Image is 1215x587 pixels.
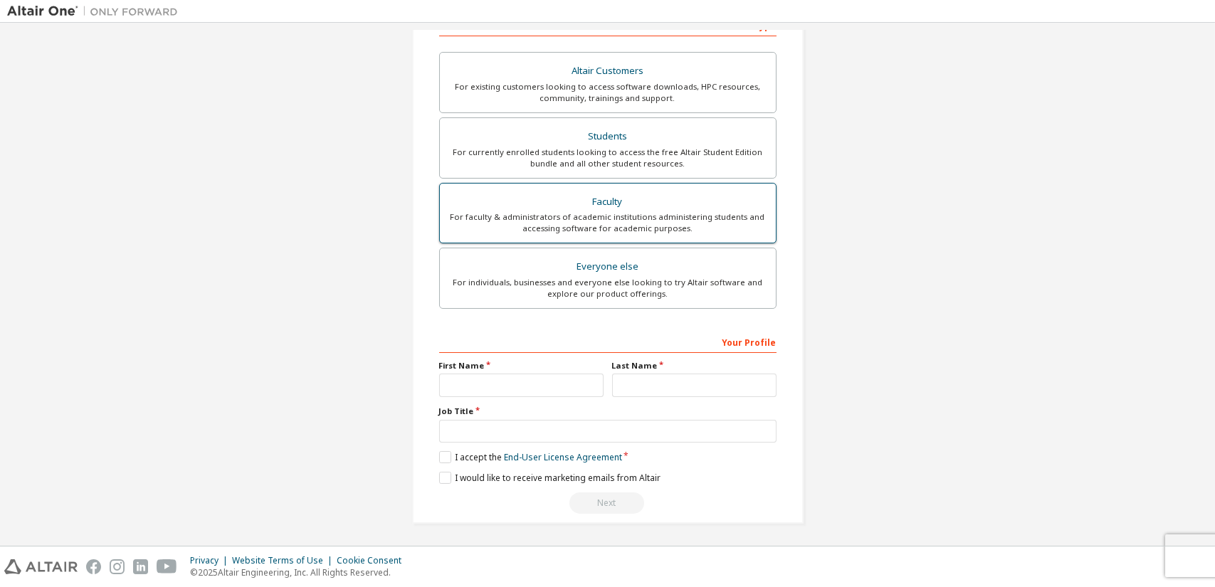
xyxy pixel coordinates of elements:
img: linkedin.svg [133,559,148,574]
label: First Name [439,360,604,371]
label: Last Name [612,360,777,371]
div: Cookie Consent [337,555,410,566]
div: Your Profile [439,330,777,353]
div: For faculty & administrators of academic institutions administering students and accessing softwa... [448,211,767,234]
div: Read and acccept EULA to continue [439,492,777,514]
div: For existing customers looking to access software downloads, HPC resources, community, trainings ... [448,81,767,104]
img: altair_logo.svg [4,559,78,574]
div: Altair Customers [448,61,767,81]
label: Job Title [439,406,777,417]
div: Everyone else [448,257,767,277]
label: I accept the [439,451,622,463]
img: youtube.svg [157,559,177,574]
div: For currently enrolled students looking to access the free Altair Student Edition bundle and all ... [448,147,767,169]
label: I would like to receive marketing emails from Altair [439,472,661,484]
div: Students [448,127,767,147]
div: Privacy [190,555,232,566]
img: Altair One [7,4,185,18]
div: Website Terms of Use [232,555,337,566]
img: instagram.svg [110,559,125,574]
a: End-User License Agreement [504,451,622,463]
img: facebook.svg [86,559,101,574]
p: © 2025 Altair Engineering, Inc. All Rights Reserved. [190,566,410,578]
div: For individuals, businesses and everyone else looking to try Altair software and explore our prod... [448,277,767,300]
div: Faculty [448,192,767,212]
